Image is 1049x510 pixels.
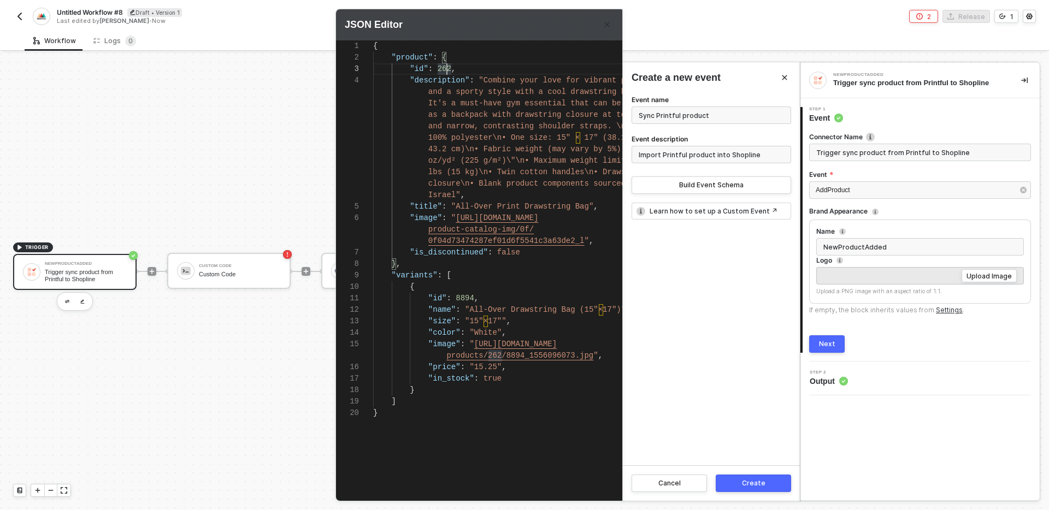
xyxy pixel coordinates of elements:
div: Brand Appearance [809,207,868,216]
span: : [461,328,465,337]
div: Build Event Schema [679,181,744,189]
button: Close [778,71,791,84]
label: Event [809,170,1031,179]
div: If empty, the block inherits values from . [809,306,964,315]
span: [URL][DOMAIN_NAME] [474,340,557,348]
input: Enter description [809,144,1031,161]
span: false [497,248,520,257]
span: oz/yd² (225 g/m²)\"\n• Maximum weight limit: 33 [428,156,644,165]
span: " [451,214,456,222]
span: Output [810,376,848,387]
span: "15.25" [469,363,502,371]
span: 0f04d73474287ef01d6f5541c3a63de2_l [428,236,585,245]
label: Event description [632,134,688,146]
span: icon-minus [48,487,54,494]
span: : [442,214,446,222]
div: 14 [336,327,359,339]
div: 13 [336,316,359,327]
span: , [461,191,465,199]
div: 11 [336,293,359,304]
div: 8 [336,258,359,270]
span: It's a must-have gym essential that can be worn [428,99,644,108]
span: JSON Editor [345,18,403,32]
div: 4 [336,75,359,86]
span: : [474,374,479,383]
span: , [598,351,603,360]
span: "image" [410,214,442,222]
span: "description" [410,76,469,85]
div: 12 [336,304,359,316]
span: , [506,317,511,325]
span: , [474,294,479,303]
div: 5 [336,201,359,212]
span: "in_stock" [428,374,474,383]
div: Next [819,340,835,348]
button: Build Event Schema [632,176,791,194]
span: "All-Over Drawstring Bag (15″×17″)" [465,305,626,314]
span: }, [392,259,401,268]
span: product-catalog-img/0f/ [428,225,534,234]
div: 17 [336,373,359,384]
img: integration-icon [813,75,823,85]
span: "Combine your love for vibrant prints [479,76,649,85]
span: icon-info [872,209,879,215]
button: Upload Image [962,269,1017,282]
div: 20 [336,407,359,419]
img: icon-info [866,133,875,141]
div: 3 [336,63,359,75]
div: Trigger sync product from Printful to Shopline [833,78,1004,88]
div: 10 [336,281,359,293]
label: Event name [632,95,669,106]
div: Create [742,479,765,488]
span: : [442,202,446,211]
span: and a sporty style with a cool drawstring bag. [428,87,639,96]
span: [URL][DOMAIN_NAME] [456,214,538,222]
div: Name [816,227,835,236]
div: 6 [336,212,359,224]
a: Settings [936,306,963,314]
span: , [593,202,598,211]
span: : [438,271,442,280]
span: "All-Over Print Drawstring Bag" [451,202,593,211]
span: : [428,64,433,73]
span: 8894 [456,294,474,303]
span: "image" [428,340,461,348]
span: "size" [428,317,456,325]
span: [ [446,271,451,280]
a: Learn how to set up a Custom Event ↗ [650,206,777,216]
div: 7 [336,247,359,258]
span: { [373,41,378,50]
div: 15 [336,339,359,350]
span: Step 2 [810,370,848,375]
span: : [446,294,451,303]
span: " [584,236,588,245]
span: : [469,76,474,85]
span: icon-expand [61,487,67,494]
span: "name" [428,305,456,314]
span: lbs (15 kg)\n• Twin cotton handles\n• Drawstring [428,168,649,176]
div: Cancel [658,479,681,488]
button: Create [716,475,791,492]
span: AddProduct [816,186,850,194]
span: true [484,374,502,383]
span: : [488,248,492,257]
label: Connector Name [809,132,1031,141]
span: Create a new event [632,71,721,85]
span: , [451,64,456,73]
span: "product" [392,53,433,62]
span: icon-info [839,228,846,235]
input: Event name [632,106,791,124]
span: "is_discontinued" [410,248,488,257]
span: "color" [428,328,461,337]
span: "title" [410,202,442,211]
span: Upload a PNG image with an aspect ratio of 1:1. [816,288,942,294]
span: : [433,53,437,62]
span: , [502,328,506,337]
span: "15″×17″" [465,317,506,325]
span: : [456,305,460,314]
div: 19 [336,396,359,407]
span: ] [392,397,396,406]
span: "White" [469,328,502,337]
span: closure\n• Blank product components sourced from [428,179,649,188]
